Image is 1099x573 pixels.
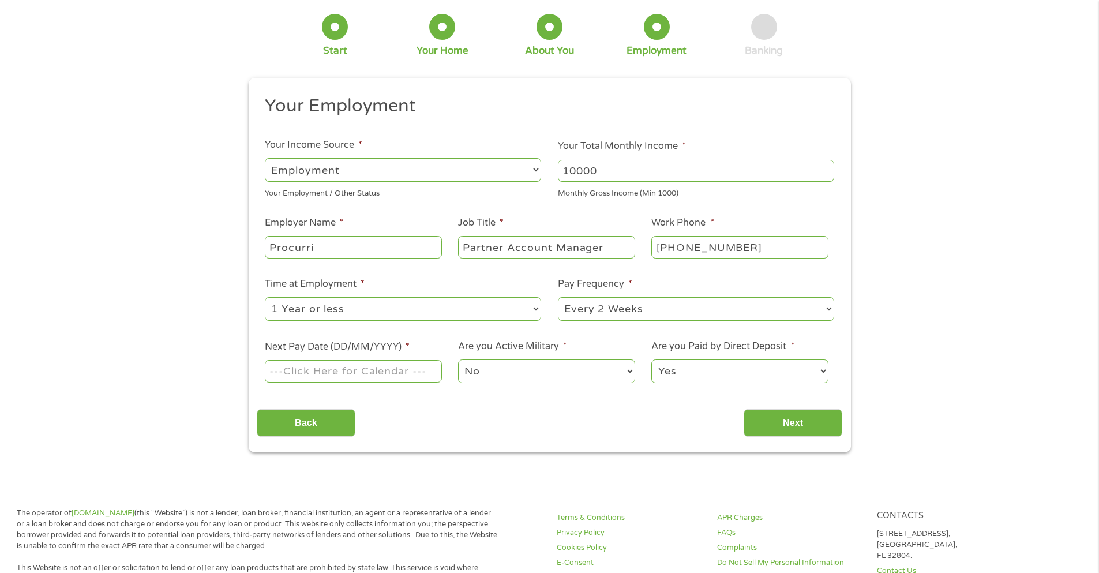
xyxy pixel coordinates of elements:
[417,44,468,57] div: Your Home
[265,139,362,151] label: Your Income Source
[17,508,498,552] p: The operator of (this “Website”) is not a lender, loan broker, financial institution, an agent or...
[877,511,1023,522] h4: Contacts
[651,340,794,353] label: Are you Paid by Direct Deposit
[265,184,541,200] div: Your Employment / Other Status
[557,542,703,553] a: Cookies Policy
[558,160,834,182] input: 1800
[717,542,864,553] a: Complaints
[323,44,347,57] div: Start
[265,360,441,382] input: ---Click Here for Calendar ---
[651,236,828,258] input: (231) 754-4010
[257,409,355,437] input: Back
[744,409,842,437] input: Next
[72,508,134,518] a: [DOMAIN_NAME]
[265,95,826,118] h2: Your Employment
[458,236,635,258] input: Cashier
[717,512,864,523] a: APR Charges
[557,512,703,523] a: Terms & Conditions
[717,557,864,568] a: Do Not Sell My Personal Information
[557,527,703,538] a: Privacy Policy
[265,278,365,290] label: Time at Employment
[651,217,714,229] label: Work Phone
[525,44,574,57] div: About You
[265,341,410,353] label: Next Pay Date (DD/MM/YYYY)
[717,527,864,538] a: FAQs
[265,236,441,258] input: Walmart
[877,529,1023,561] p: [STREET_ADDRESS], [GEOGRAPHIC_DATA], FL 32804.
[558,184,834,200] div: Monthly Gross Income (Min 1000)
[557,557,703,568] a: E-Consent
[458,340,567,353] label: Are you Active Military
[558,140,686,152] label: Your Total Monthly Income
[627,44,687,57] div: Employment
[265,217,344,229] label: Employer Name
[558,278,632,290] label: Pay Frequency
[745,44,783,57] div: Banking
[458,217,504,229] label: Job Title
